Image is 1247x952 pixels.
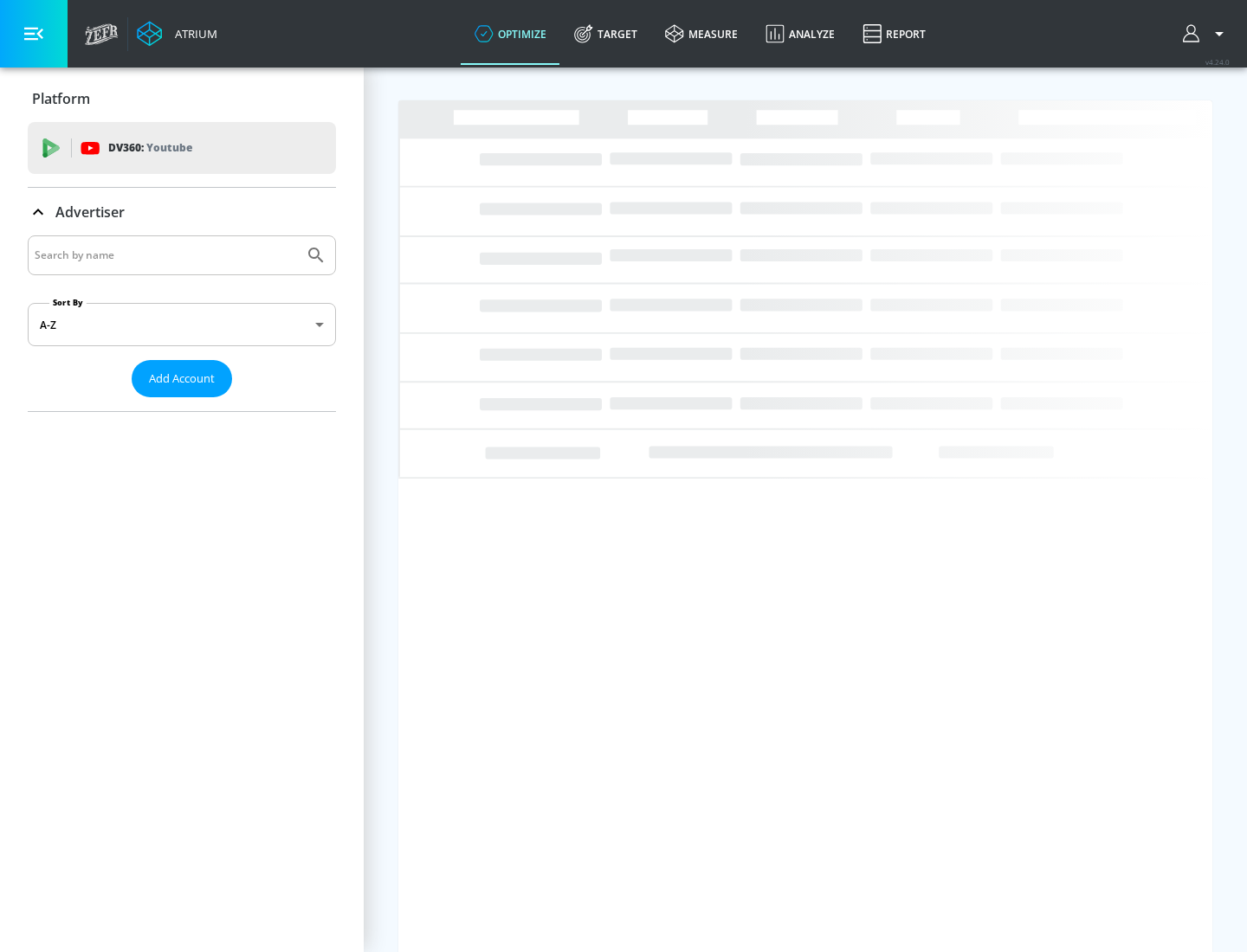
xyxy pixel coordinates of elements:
[137,21,217,47] a: Atrium
[132,360,232,397] button: Add Account
[146,138,192,157] p: Youtube
[28,188,336,236] div: Advertiser
[108,138,192,158] p: DV360:
[168,26,217,42] div: Atrium
[461,3,560,65] a: optimize
[28,235,336,411] div: Advertiser
[49,297,87,308] label: Sort By
[28,122,336,174] div: DV360: Youtube
[32,89,90,108] p: Platform
[849,3,940,65] a: Report
[28,74,336,123] div: Platform
[28,397,336,411] nav: list of Advertiser
[560,3,651,65] a: Target
[55,203,125,222] p: Advertiser
[1205,57,1230,67] span: v 4.24.0
[651,3,752,65] a: measure
[149,369,215,389] span: Add Account
[752,3,849,65] a: Analyze
[35,244,297,267] input: Search by name
[28,303,336,346] div: A-Z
